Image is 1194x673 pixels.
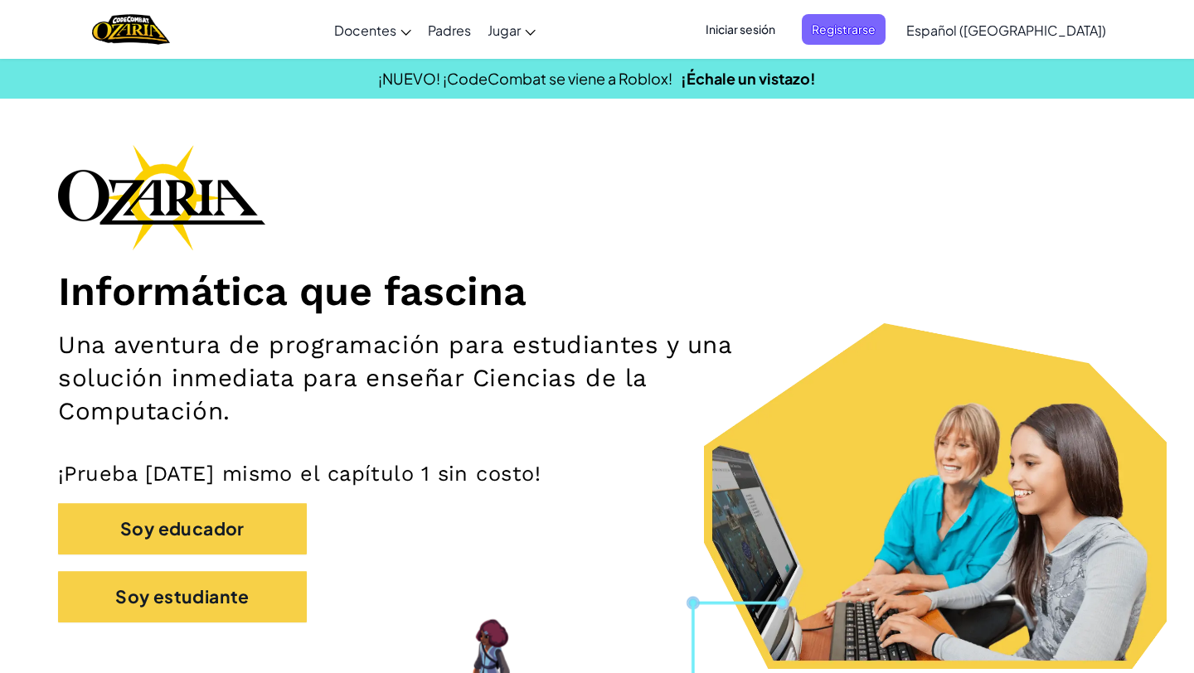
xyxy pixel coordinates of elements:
[479,7,544,52] a: Jugar
[92,12,169,46] a: Ozaria by CodeCombat logo
[906,22,1106,39] span: Español ([GEOGRAPHIC_DATA])
[334,22,396,39] span: Docentes
[696,14,785,45] button: Iniciar sesión
[326,7,420,52] a: Docentes
[488,22,521,39] span: Jugar
[92,12,169,46] img: Home
[58,267,1136,316] h1: Informática que fascina
[58,144,265,250] img: Ozaria branding logo
[58,328,780,428] h2: Una aventura de programación para estudiantes y una solución inmediata para enseñar Ciencias de l...
[802,14,886,45] button: Registrarse
[898,7,1114,52] a: Español ([GEOGRAPHIC_DATA])
[58,503,307,554] button: Soy educador
[58,461,1136,487] p: ¡Prueba [DATE] mismo el capítulo 1 sin costo!
[420,7,479,52] a: Padres
[681,69,816,88] a: ¡Échale un vistazo!
[58,571,307,622] button: Soy estudiante
[378,69,672,88] span: ¡NUEVO! ¡CodeCombat se viene a Roblox!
